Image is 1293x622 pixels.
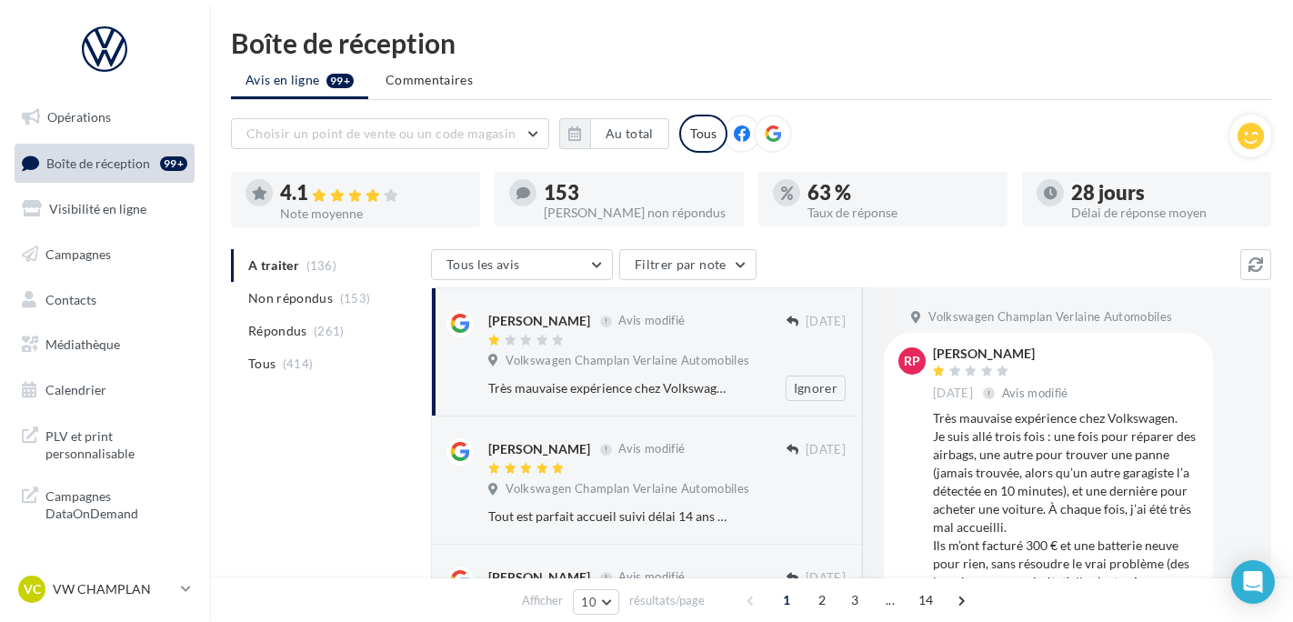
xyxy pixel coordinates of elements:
a: Visibilité en ligne [11,190,198,228]
div: Très mauvaise expérience chez Volkswagen. Je suis allé trois fois : une fois pour réparer des air... [488,379,727,397]
button: Au total [559,118,669,149]
div: Note moyenne [280,207,466,220]
span: Opérations [47,109,111,125]
a: Campagnes [11,236,198,274]
a: Opérations [11,98,198,136]
div: Boîte de réception [231,29,1271,56]
span: Choisir un point de vente ou un code magasin [246,125,516,141]
p: VW CHAMPLAN [53,580,174,598]
div: [PERSON_NAME] non répondus [544,206,729,219]
span: Visibilité en ligne [49,201,146,216]
span: Avis modifié [618,314,685,328]
div: 28 jours [1071,183,1257,203]
div: 153 [544,183,729,203]
button: Filtrer par note [619,249,757,280]
a: Médiathèque [11,326,198,364]
span: Contacts [45,291,96,306]
span: 10 [581,595,596,609]
span: (261) [314,324,345,338]
span: Campagnes [45,246,111,262]
div: Tous [679,115,727,153]
span: 2 [807,586,837,615]
div: [PERSON_NAME] [488,568,590,587]
button: 10 [573,589,619,615]
span: Non répondus [248,289,333,307]
span: 1 [772,586,801,615]
div: Délai de réponse moyen [1071,206,1257,219]
a: Calendrier [11,371,198,409]
div: [PERSON_NAME] [933,347,1072,360]
button: Choisir un point de vente ou un code magasin [231,118,549,149]
button: Tous les avis [431,249,613,280]
span: Médiathèque [45,336,120,352]
span: Tous [248,355,276,373]
button: Ignorer [786,376,846,401]
span: ... [876,586,905,615]
span: Volkswagen Champlan Verlaine Automobiles [506,353,749,369]
div: [PERSON_NAME] [488,312,590,330]
a: Boîte de réception99+ [11,144,198,183]
span: [DATE] [806,570,846,587]
div: 63 % [807,183,993,203]
span: Calendrier [45,382,106,397]
div: 99+ [160,156,187,171]
span: (414) [283,356,314,371]
span: [DATE] [933,386,973,402]
span: Avis modifié [618,570,685,585]
span: Boîte de réception [46,155,150,170]
div: Open Intercom Messenger [1231,560,1275,604]
span: Volkswagen Champlan Verlaine Automobiles [506,481,749,497]
span: [DATE] [806,314,846,330]
div: [PERSON_NAME] [488,440,590,458]
span: Tous les avis [446,256,520,272]
div: 4.1 [280,183,466,204]
span: PLV et print personnalisable [45,424,187,463]
span: résultats/page [629,592,705,609]
span: VC [24,580,41,598]
span: (153) [340,291,371,306]
a: Campagnes DataOnDemand [11,477,198,530]
span: Avis modifié [1002,386,1068,400]
a: PLV et print personnalisable [11,416,198,470]
span: Volkswagen Champlan Verlaine Automobiles [928,309,1172,326]
span: [DATE] [806,442,846,458]
span: Avis modifié [618,442,685,456]
div: Tout est parfait accueil suivi délai 14 ans chez ce concessionnaire ! [488,507,727,526]
button: Au total [590,118,669,149]
span: Répondus [248,322,307,340]
a: VC VW CHAMPLAN [15,572,195,607]
a: Contacts [11,281,198,319]
span: 3 [840,586,869,615]
span: RP [904,352,920,370]
span: Afficher [522,592,563,609]
span: Campagnes DataOnDemand [45,484,187,523]
span: 14 [911,586,941,615]
span: Commentaires [386,71,473,89]
div: Taux de réponse [807,206,993,219]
